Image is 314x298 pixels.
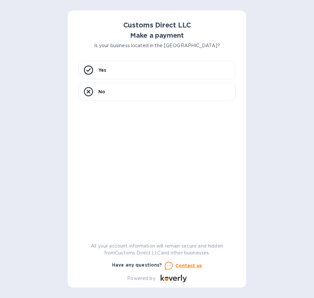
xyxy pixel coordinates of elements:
[175,263,202,268] u: Contact us
[98,88,105,95] p: No
[78,32,236,39] h1: Make a payment
[78,243,236,256] p: All your account information will remain secure and hidden from Customs Direct LLC and other busi...
[112,262,162,268] b: Have any questions?
[98,67,106,73] p: Yes
[123,21,191,29] b: Customs Direct LLC
[78,42,236,49] p: Is your business located in the [GEOGRAPHIC_DATA]?
[127,275,155,282] p: Powered by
